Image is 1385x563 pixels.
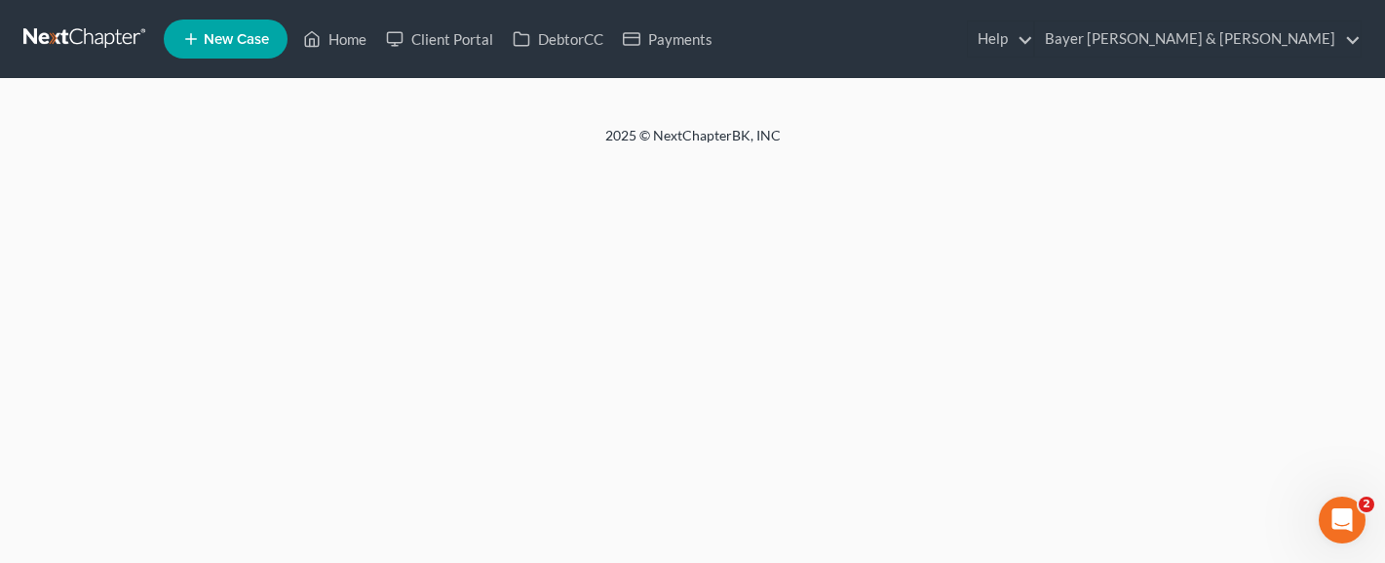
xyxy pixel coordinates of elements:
a: Payments [613,21,722,57]
iframe: Intercom live chat [1319,497,1366,543]
a: Client Portal [376,21,503,57]
new-legal-case-button: New Case [164,20,288,59]
a: DebtorCC [503,21,613,57]
div: 2025 © NextChapterBK, INC [137,126,1249,161]
a: Bayer [PERSON_NAME] & [PERSON_NAME] [1035,21,1361,57]
a: Home [293,21,376,57]
span: 2 [1359,497,1374,512]
a: Help [968,21,1033,57]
